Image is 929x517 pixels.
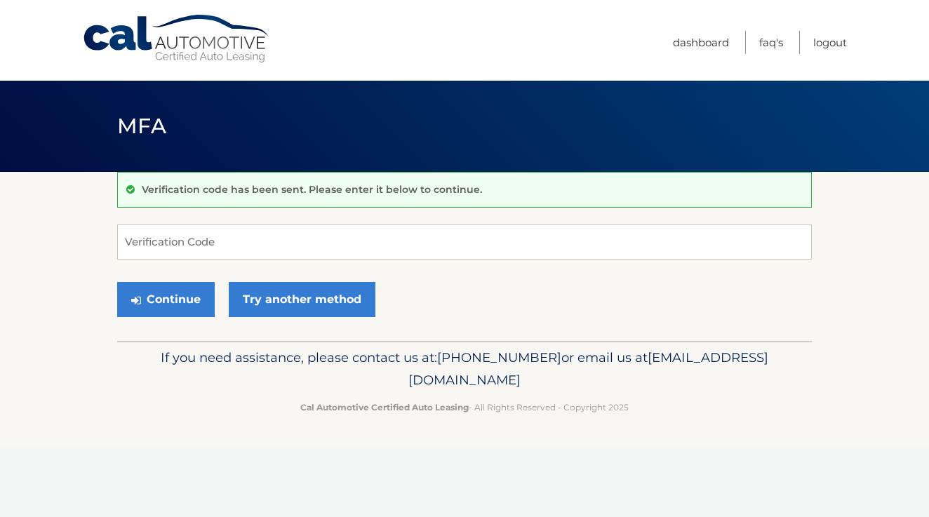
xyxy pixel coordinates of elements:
button: Continue [117,282,215,317]
a: FAQ's [759,31,783,54]
a: Logout [813,31,847,54]
strong: Cal Automotive Certified Auto Leasing [300,402,469,412]
a: Dashboard [673,31,729,54]
input: Verification Code [117,224,812,260]
span: [PHONE_NUMBER] [437,349,561,365]
a: Try another method [229,282,375,317]
p: Verification code has been sent. Please enter it below to continue. [142,183,482,196]
p: If you need assistance, please contact us at: or email us at [126,347,803,391]
a: Cal Automotive [82,14,272,64]
span: MFA [117,113,166,139]
p: - All Rights Reserved - Copyright 2025 [126,400,803,415]
span: [EMAIL_ADDRESS][DOMAIN_NAME] [408,349,768,388]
